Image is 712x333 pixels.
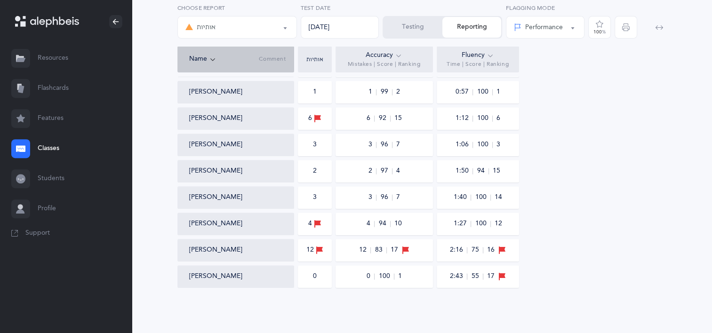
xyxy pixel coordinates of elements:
[177,16,297,39] button: אותיות
[602,29,606,35] span: %
[313,87,317,97] div: 1
[368,89,376,95] span: 1
[348,61,421,68] span: Mistakes | Score | Ranking
[455,89,473,95] span: 0:57
[189,272,242,281] button: [PERSON_NAME]
[380,168,392,174] span: 97
[366,115,375,121] span: 6
[189,54,259,64] div: Name
[396,166,400,176] span: 4
[177,4,297,12] label: Choose report
[313,272,317,281] div: 0
[378,115,391,121] span: 92
[380,194,392,200] span: 96
[449,247,467,253] span: 2:16
[514,23,563,32] div: Performance
[306,245,323,255] div: 12
[394,219,402,229] span: 10
[375,247,387,253] span: 83
[366,50,402,61] div: Accuracy
[259,55,286,63] span: Comment
[189,114,242,123] button: [PERSON_NAME]
[189,193,242,202] button: [PERSON_NAME]
[189,140,242,150] button: [PERSON_NAME]
[487,272,495,281] span: 17
[447,61,509,68] span: Time | Score | Ranking
[493,166,500,176] span: 15
[477,115,493,121] span: 100
[189,87,242,97] button: [PERSON_NAME]
[378,221,391,227] span: 94
[477,142,493,148] span: 100
[301,16,379,39] div: [DATE]
[496,87,500,97] span: 1
[368,142,376,148] span: 3
[300,56,329,62] div: אותיות
[455,115,473,121] span: 1:12
[496,114,500,123] span: 6
[313,140,317,150] div: 3
[396,193,400,202] span: 7
[506,4,584,12] label: Flagging Mode
[359,247,371,253] span: 12
[384,17,442,38] button: Testing
[25,229,50,238] span: Support
[308,219,321,229] div: 4
[593,30,606,34] div: 100
[453,221,471,227] span: 1:27
[471,247,483,253] span: 75
[308,113,321,124] div: 6
[313,166,317,176] div: 2
[391,246,398,255] span: 17
[185,22,216,33] div: אותיות
[453,194,471,200] span: 1:40
[368,194,376,200] span: 3
[380,142,392,148] span: 96
[189,219,242,229] button: [PERSON_NAME]
[487,246,495,255] span: 16
[449,273,467,279] span: 2:43
[455,168,473,174] span: 1:50
[455,142,473,148] span: 1:06
[588,16,611,39] button: 100%
[471,273,483,279] span: 55
[495,193,502,202] span: 14
[475,221,491,227] span: 100
[462,50,494,61] div: Fluency
[189,166,242,176] button: [PERSON_NAME]
[366,273,375,279] span: 0
[475,194,491,200] span: 100
[366,221,375,227] span: 4
[394,114,402,123] span: 15
[368,168,376,174] span: 2
[313,193,317,202] div: 3
[496,140,500,150] span: 3
[301,4,379,12] label: Test Date
[396,140,400,150] span: 7
[396,87,400,97] span: 2
[495,219,502,229] span: 12
[477,89,493,95] span: 100
[506,16,584,39] button: Performance
[380,89,392,95] span: 99
[477,168,489,174] span: 94
[378,273,394,279] span: 100
[189,246,242,255] button: [PERSON_NAME]
[398,272,402,281] span: 1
